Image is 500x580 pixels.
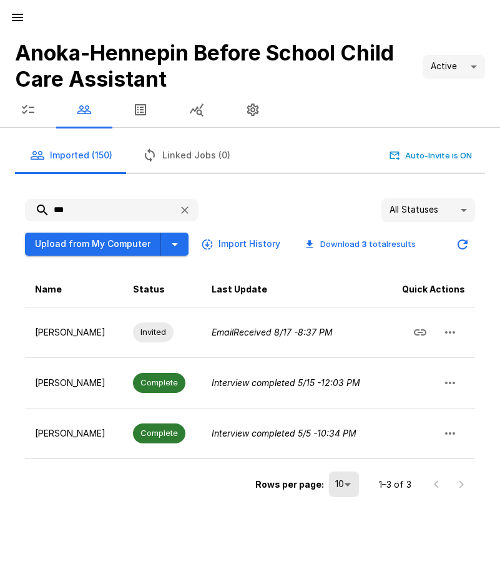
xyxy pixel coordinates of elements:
[212,327,333,337] i: Email Received 8/17 - 8:37 PM
[202,272,385,307] th: Last Update
[133,427,185,439] span: Complete
[405,326,435,336] span: Copy Interview Link
[361,239,367,249] b: 3
[423,55,485,79] div: Active
[25,272,123,307] th: Name
[381,198,475,222] div: All Statuses
[329,471,359,496] div: 10
[212,428,356,438] i: Interview completed 5/5 - 10:34 PM
[25,233,161,256] button: Upload from My Computer
[15,138,127,173] button: Imported (150)
[199,233,285,256] button: Import History
[35,427,113,440] p: [PERSON_NAME]
[133,326,174,338] span: Invited
[35,326,113,339] p: [PERSON_NAME]
[295,234,426,254] button: Download 3 totalresults
[450,232,475,257] button: Updated Today - 1:40 PM
[123,272,202,307] th: Status
[385,272,475,307] th: Quick Actions
[133,377,185,389] span: Complete
[387,146,475,165] button: Auto-Invite is ON
[212,377,360,388] i: Interview completed 5/15 - 12:03 PM
[35,377,113,389] p: [PERSON_NAME]
[379,478,411,491] p: 1–3 of 3
[127,138,245,173] button: Linked Jobs (0)
[15,40,394,92] b: Anoka-Hennepin Before School Child Care Assistant
[255,478,324,491] p: Rows per page:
